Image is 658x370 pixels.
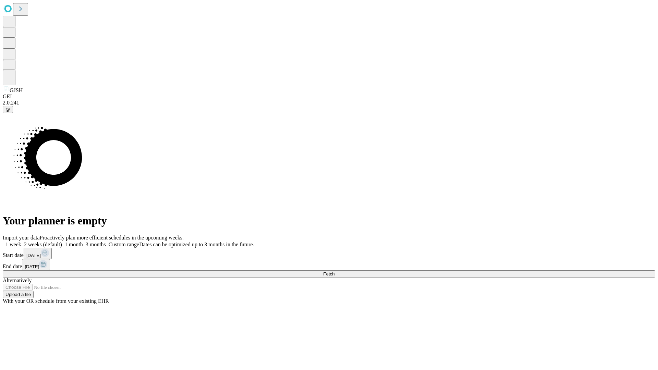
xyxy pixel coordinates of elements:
span: GJSH [10,87,23,93]
span: 3 months [86,242,106,247]
span: Import your data [3,235,40,241]
span: 1 month [65,242,83,247]
span: Alternatively [3,277,32,283]
span: 2 weeks (default) [24,242,62,247]
span: Custom range [109,242,139,247]
span: With your OR schedule from your existing EHR [3,298,109,304]
span: [DATE] [25,264,39,269]
button: [DATE] [22,259,50,270]
div: End date [3,259,655,270]
div: GEI [3,94,655,100]
span: Fetch [323,271,334,276]
button: @ [3,106,13,113]
button: Upload a file [3,291,34,298]
span: Proactively plan more efficient schedules in the upcoming weeks. [40,235,184,241]
span: 1 week [5,242,21,247]
h1: Your planner is empty [3,214,655,227]
div: 2.0.241 [3,100,655,106]
button: Fetch [3,270,655,277]
span: Dates can be optimized up to 3 months in the future. [139,242,254,247]
span: @ [5,107,10,112]
div: Start date [3,248,655,259]
button: [DATE] [24,248,52,259]
span: [DATE] [26,253,41,258]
